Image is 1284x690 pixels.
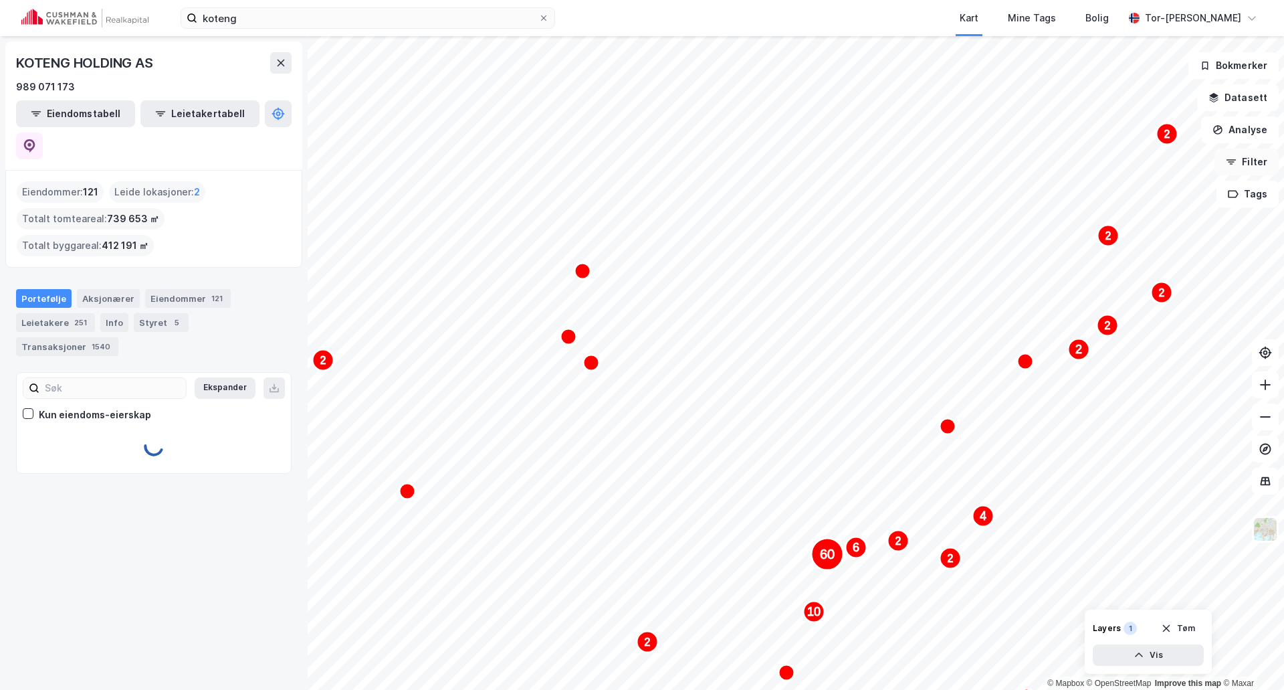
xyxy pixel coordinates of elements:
div: Totalt tomteareal : [17,208,165,230]
text: 2 [948,553,954,564]
div: 5 [170,316,183,329]
text: 2 [320,355,326,366]
text: 6 [853,541,859,554]
text: 2 [1105,230,1111,242]
div: Map marker [637,631,658,653]
div: Eiendommer [145,289,231,308]
div: 989 071 173 [16,79,75,95]
div: Map marker [312,349,334,371]
div: Totalt byggareal : [17,235,154,256]
a: Improve this map [1155,679,1221,688]
div: Kun eiendoms-eierskap [39,407,151,423]
text: 10 [807,605,821,618]
button: Filter [1214,149,1279,175]
button: Analyse [1201,116,1279,143]
text: 2 [1105,320,1111,331]
div: Eiendommer : [17,181,104,203]
text: 2 [895,535,901,547]
div: Transaksjoner [16,337,118,356]
div: Aksjonærer [77,289,140,308]
img: spinner.a6d8c91a73a9ac5275cf975e30b51cfb.svg [143,436,165,457]
text: 4 [980,509,986,523]
div: Leide lokasjoner : [109,181,205,203]
div: Map marker [583,355,599,371]
button: Vis [1093,644,1204,666]
div: 1 [1123,622,1137,635]
button: Bokmerker [1188,52,1279,79]
button: Tags [1216,181,1279,207]
div: Map marker [972,505,994,527]
div: Info [100,313,128,332]
div: Map marker [1151,282,1172,303]
input: Søk [39,378,186,398]
div: Map marker [803,601,825,622]
div: Map marker [574,263,591,279]
img: Z [1253,517,1278,542]
div: Styret [134,313,189,332]
div: Map marker [1017,353,1033,369]
div: Tor-[PERSON_NAME] [1145,10,1241,26]
div: Map marker [940,418,956,434]
input: Søk på adresse, matrikkel, gårdeiere, leietakere eller personer [197,8,538,28]
button: Datasett [1197,84,1279,111]
div: Portefølje [16,289,72,308]
button: Ekspander [195,377,255,399]
div: 1540 [89,340,113,353]
span: 2 [194,184,200,200]
text: 2 [1159,287,1165,298]
div: Map marker [845,537,867,558]
span: 739 653 ㎡ [107,211,159,227]
div: Map marker [778,665,794,681]
text: 2 [645,636,651,648]
div: Map marker [811,538,843,570]
div: Layers [1093,623,1121,634]
button: Leietakertabell [140,100,259,127]
a: Mapbox [1047,679,1084,688]
text: 60 [820,547,835,562]
text: 2 [1164,128,1170,140]
div: KOTENG HOLDING AS [16,52,156,74]
div: Mine Tags [1008,10,1056,26]
div: 251 [72,316,90,329]
div: Map marker [1097,225,1119,246]
a: OpenStreetMap [1087,679,1152,688]
button: Tøm [1152,618,1204,639]
div: Map marker [887,530,909,551]
div: Bolig [1085,10,1109,26]
div: Map marker [399,483,415,499]
div: Map marker [940,547,961,569]
div: Kart [960,10,978,26]
span: 412 191 ㎡ [102,238,148,254]
text: 2 [1075,343,1082,356]
div: Map marker [1156,123,1178,145]
div: Map marker [1097,315,1118,336]
div: Leietakere [16,313,95,332]
span: 121 [83,184,98,200]
div: Map marker [560,329,576,345]
div: Kontrollprogram for chat [1217,626,1284,690]
img: cushman-wakefield-realkapital-logo.202ea83816669bd177139c58696a8fa1.svg [21,9,148,27]
button: Eiendomstabell [16,100,135,127]
div: Map marker [1068,339,1089,360]
div: 121 [209,292,225,305]
iframe: Chat Widget [1217,626,1284,690]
